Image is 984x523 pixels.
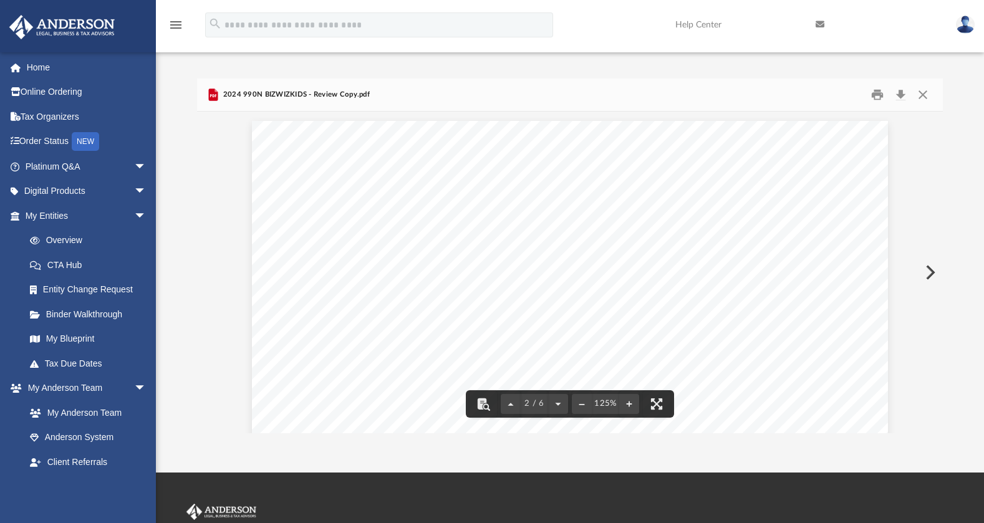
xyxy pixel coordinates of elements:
[371,236,415,246] span: VEGAS,
[956,16,975,34] img: User Pic
[9,474,159,499] a: My Documentsarrow_drop_down
[865,85,890,104] button: Print
[460,211,518,221] span: BUSINESS
[430,223,467,233] span: DRIVE
[408,211,452,221] span: GLOBAL
[197,112,942,433] div: File preview
[501,390,521,418] button: Previous page
[9,154,165,179] a: Platinum Q&Aarrow_drop_down
[17,425,159,450] a: Anderson System
[197,79,942,433] div: Preview
[134,179,159,204] span: arrow_drop_down
[17,327,159,352] a: My Blueprint
[342,236,364,246] span: LAS
[890,85,912,104] button: Download
[17,351,165,376] a: Tax Due Dates
[17,252,165,277] a: CTA Hub
[168,17,183,32] i: menu
[379,223,461,233] span: [PERSON_NAME]
[423,236,438,246] span: NV
[221,89,370,100] span: 2024 990N BIZWIZKIDS - Review Copy.pdf
[521,390,548,418] button: 2 / 6
[619,390,639,418] button: Zoom in
[17,228,165,253] a: Overview
[208,17,222,31] i: search
[134,474,159,500] span: arrow_drop_down
[470,390,497,418] button: Toggle findbar
[17,449,159,474] a: Client Referrals
[9,104,165,129] a: Tax Organizers
[6,15,118,39] img: Anderson Advisors Platinum Portal
[134,203,159,229] span: arrow_drop_down
[17,400,153,425] a: My Anderson Team
[915,255,943,290] button: Next File
[548,390,568,418] button: Next page
[197,112,942,433] div: Document Viewer
[17,302,165,327] a: Binder Walkthrough
[134,376,159,401] span: arrow_drop_down
[643,390,670,418] button: Enter fullscreen
[342,223,371,233] span: 3225
[9,376,159,401] a: My Anderson Teamarrow_drop_down
[342,211,428,221] span: [PERSON_NAME]
[168,24,183,32] a: menu
[17,277,165,302] a: Entity Change Request
[72,132,99,151] div: NEW
[9,179,165,204] a: Digital Productsarrow_drop_down
[577,211,599,221] span: LLC
[912,85,934,104] button: Close
[521,400,548,408] span: 2 / 6
[592,400,619,408] div: Current zoom level
[9,129,165,155] a: Order StatusNEW
[9,203,165,228] a: My Entitiesarrow_drop_down
[572,390,592,418] button: Zoom out
[445,236,481,246] span: 89121
[184,504,259,520] img: Anderson Advisors Platinum Portal
[9,80,165,105] a: Online Ordering
[9,55,165,80] a: Home
[134,154,159,180] span: arrow_drop_down
[526,211,570,221] span: GROUP,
